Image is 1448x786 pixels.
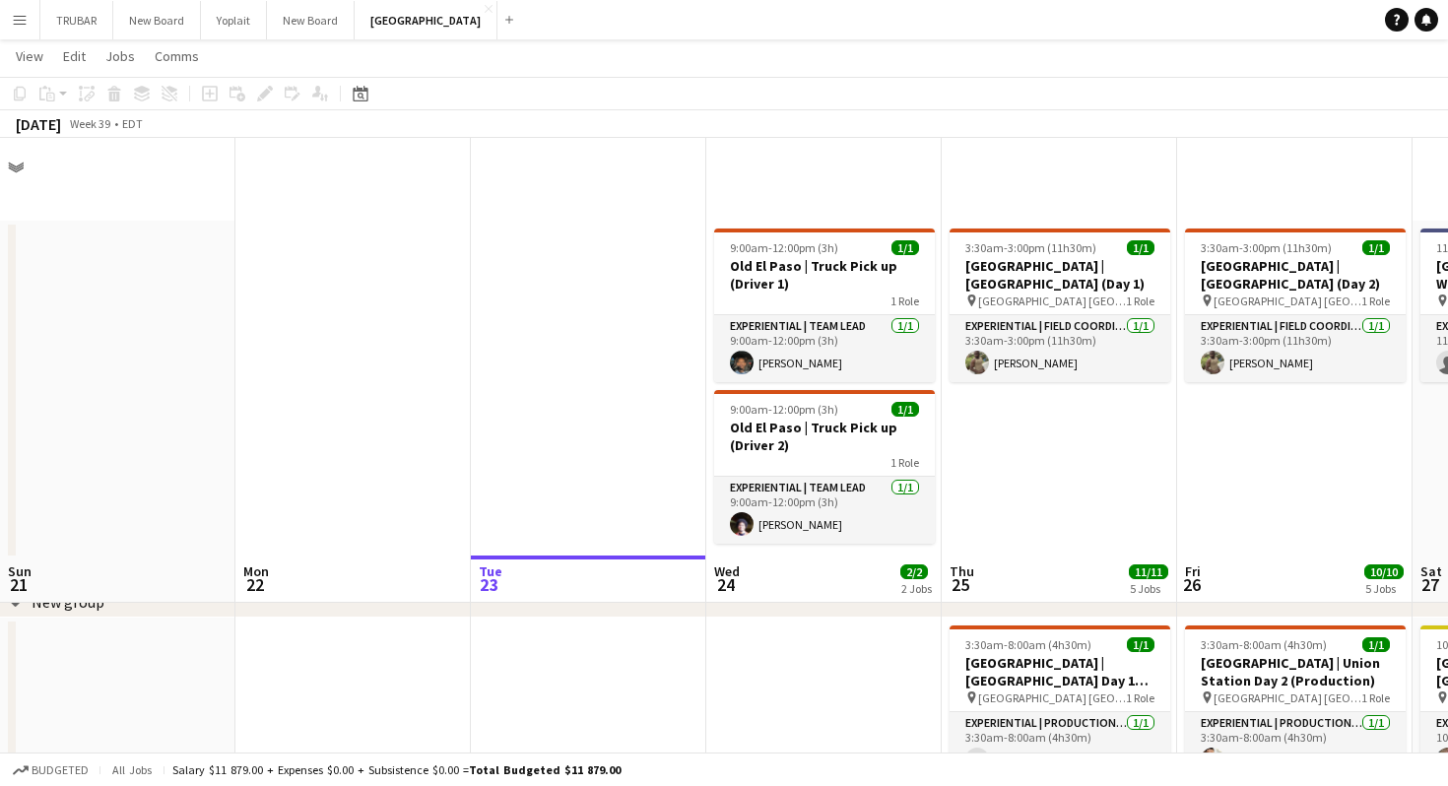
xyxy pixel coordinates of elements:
[1185,315,1406,382] app-card-role: Experiential | Field Coordinator1/13:30am-3:00pm (11h30m)[PERSON_NAME]
[1214,690,1361,705] span: [GEOGRAPHIC_DATA] [GEOGRAPHIC_DATA]
[891,240,919,255] span: 1/1
[1362,637,1390,652] span: 1/1
[1365,581,1403,596] div: 5 Jobs
[947,573,974,596] span: 25
[1127,637,1154,652] span: 1/1
[950,654,1170,689] h3: [GEOGRAPHIC_DATA] | [GEOGRAPHIC_DATA] Day 1 Production)
[901,581,932,596] div: 2 Jobs
[122,116,143,131] div: EDT
[172,762,621,777] div: Salary $11 879.00 + Expenses $0.00 + Subsistence $0.00 =
[1361,294,1390,308] span: 1 Role
[1182,573,1201,596] span: 26
[240,573,269,596] span: 22
[155,47,199,65] span: Comms
[8,43,51,69] a: View
[8,562,32,580] span: Sun
[965,240,1096,255] span: 3:30am-3:00pm (11h30m)
[711,573,740,596] span: 24
[950,712,1170,779] app-card-role: Experiential | Production Assistant1/13:30am-8:00am (4h30m) [PERSON_NAME]
[1129,564,1168,579] span: 11/11
[10,759,92,781] button: Budgeted
[1214,294,1361,308] span: [GEOGRAPHIC_DATA] [GEOGRAPHIC_DATA]
[978,294,1126,308] span: [GEOGRAPHIC_DATA] [GEOGRAPHIC_DATA]
[950,625,1170,779] app-job-card: 3:30am-8:00am (4h30m)1/1[GEOGRAPHIC_DATA] | [GEOGRAPHIC_DATA] Day 1 Production) [GEOGRAPHIC_DATA]...
[476,573,502,596] span: 23
[1185,562,1201,580] span: Fri
[1185,625,1406,779] app-job-card: 3:30am-8:00am (4h30m)1/1[GEOGRAPHIC_DATA] | Union Station Day 2 (Production) [GEOGRAPHIC_DATA] [G...
[16,47,43,65] span: View
[40,1,113,39] button: TRUBAR
[965,637,1091,652] span: 3:30am-8:00am (4h30m)
[63,47,86,65] span: Edit
[1185,257,1406,293] h3: [GEOGRAPHIC_DATA] | [GEOGRAPHIC_DATA] (Day 2)
[1185,712,1406,779] app-card-role: Experiential | Production Assistant1/13:30am-8:00am (4h30m)[PERSON_NAME]
[55,43,94,69] a: Edit
[714,315,935,382] app-card-role: Experiential | Team Lead1/19:00am-12:00pm (3h)[PERSON_NAME]
[714,562,740,580] span: Wed
[950,562,974,580] span: Thu
[147,43,207,69] a: Comms
[1127,240,1154,255] span: 1/1
[730,240,838,255] span: 9:00am-12:00pm (3h)
[714,477,935,544] app-card-role: Experiential | Team Lead1/19:00am-12:00pm (3h)[PERSON_NAME]
[16,114,61,134] div: [DATE]
[1185,229,1406,382] app-job-card: 3:30am-3:00pm (11h30m)1/1[GEOGRAPHIC_DATA] | [GEOGRAPHIC_DATA] (Day 2) [GEOGRAPHIC_DATA] [GEOGRAP...
[978,690,1126,705] span: [GEOGRAPHIC_DATA] [GEOGRAPHIC_DATA]
[1420,562,1442,580] span: Sat
[1361,690,1390,705] span: 1 Role
[1364,564,1404,579] span: 10/10
[1185,654,1406,689] h3: [GEOGRAPHIC_DATA] | Union Station Day 2 (Production)
[113,1,201,39] button: New Board
[267,1,355,39] button: New Board
[1362,240,1390,255] span: 1/1
[108,762,156,777] span: All jobs
[714,390,935,544] app-job-card: 9:00am-12:00pm (3h)1/1Old El Paso | Truck Pick up (Driver 2)1 RoleExperiential | Team Lead1/19:00...
[950,257,1170,293] h3: [GEOGRAPHIC_DATA] | [GEOGRAPHIC_DATA] (Day 1)
[201,1,267,39] button: Yoplait
[714,419,935,454] h3: Old El Paso | Truck Pick up (Driver 2)
[469,762,621,777] span: Total Budgeted $11 879.00
[890,294,919,308] span: 1 Role
[243,562,269,580] span: Mon
[950,229,1170,382] app-job-card: 3:30am-3:00pm (11h30m)1/1[GEOGRAPHIC_DATA] | [GEOGRAPHIC_DATA] (Day 1) [GEOGRAPHIC_DATA] [GEOGRAP...
[5,573,32,596] span: 21
[730,402,838,417] span: 9:00am-12:00pm (3h)
[1201,240,1332,255] span: 3:30am-3:00pm (11h30m)
[950,315,1170,382] app-card-role: Experiential | Field Coordinator1/13:30am-3:00pm (11h30m)[PERSON_NAME]
[355,1,497,39] button: [GEOGRAPHIC_DATA]
[479,562,502,580] span: Tue
[714,229,935,382] app-job-card: 9:00am-12:00pm (3h)1/1Old El Paso | Truck Pick up (Driver 1)1 RoleExperiential | Team Lead1/19:00...
[32,763,89,777] span: Budgeted
[1126,294,1154,308] span: 1 Role
[890,455,919,470] span: 1 Role
[1130,581,1167,596] div: 5 Jobs
[105,47,135,65] span: Jobs
[1126,690,1154,705] span: 1 Role
[891,402,919,417] span: 1/1
[1417,573,1442,596] span: 27
[65,116,114,131] span: Week 39
[900,564,928,579] span: 2/2
[714,257,935,293] h3: Old El Paso | Truck Pick up (Driver 1)
[98,43,143,69] a: Jobs
[1201,637,1327,652] span: 3:30am-8:00am (4h30m)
